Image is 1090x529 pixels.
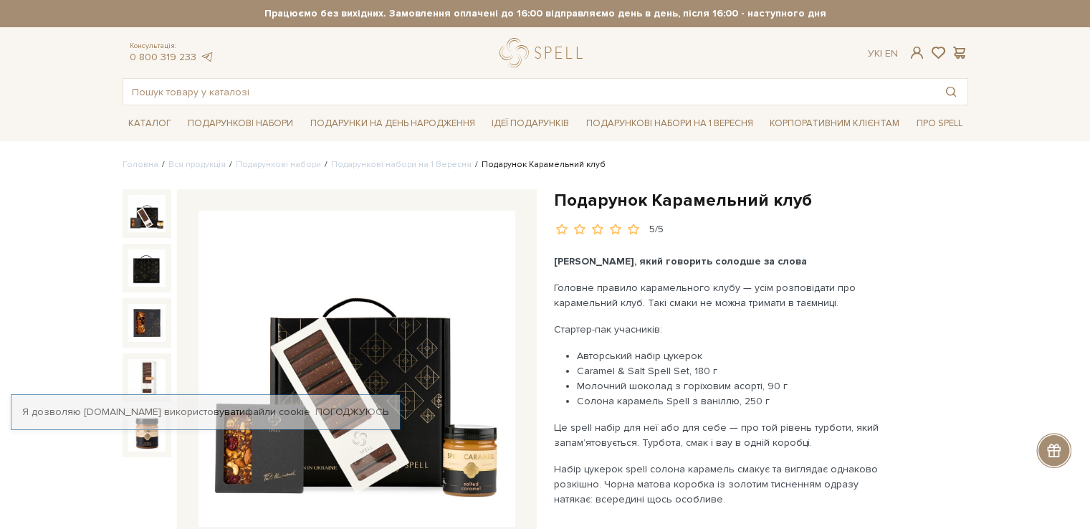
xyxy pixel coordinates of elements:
[123,159,158,170] a: Головна
[200,51,214,63] a: telegram
[472,158,606,171] li: Подарунок Карамельний клуб
[123,7,968,20] strong: Працюємо без вихідних. Замовлення оплачені до 16:00 відправляємо день в день, після 16:00 - насту...
[577,348,890,363] li: Авторський набір цукерок
[554,462,890,507] p: Набір цукерок spell солона карамель смакує та виглядає однаково розкішно. Чорна матова коробка із...
[128,195,166,232] img: Подарунок Карамельний клуб
[580,111,759,135] a: Подарункові набори на 1 Вересня
[554,280,890,310] p: Головне правило карамельного клубу — усім розповідати про карамельний клуб. Такі смаки не можна т...
[911,113,968,135] a: Про Spell
[128,414,166,451] img: Подарунок Карамельний клуб
[486,113,575,135] a: Ідеї подарунків
[554,322,890,337] p: Стартер-пак учасників:
[128,304,166,341] img: Подарунок Карамельний клуб
[577,394,890,409] li: Солона карамель Spell з ваніллю, 250 г
[577,378,890,394] li: Молочний шоколад з горіховим асорті, 90 г
[123,79,934,105] input: Пошук товару у каталозі
[130,51,196,63] a: 0 800 319 233
[499,38,589,67] a: logo
[885,47,898,59] a: En
[764,111,905,135] a: Корпоративним клієнтам
[649,223,664,237] div: 5/5
[880,47,882,59] span: |
[554,420,890,450] p: Це spell набір для неї або для себе — про той рівень турботи, який запам’ятовується. Турбота, сма...
[199,211,515,528] img: Подарунок Карамельний клуб
[245,406,310,418] a: файли cookie
[11,406,400,419] div: Я дозволяю [DOMAIN_NAME] використовувати
[123,113,177,135] a: Каталог
[182,113,299,135] a: Подарункові набори
[168,159,226,170] a: Вся продукція
[305,113,481,135] a: Подарунки на День народження
[315,406,388,419] a: Погоджуюсь
[577,363,890,378] li: Caramel & Salt Spell Set, 180 г
[934,79,967,105] button: Пошук товару у каталозі
[128,249,166,287] img: Подарунок Карамельний клуб
[554,189,968,211] h1: Подарунок Карамельний клуб
[554,255,807,267] b: [PERSON_NAME], який говорить солодше за слова
[868,47,898,60] div: Ук
[130,42,214,51] span: Консультація:
[236,159,321,170] a: Подарункові набори
[128,359,166,396] img: Подарунок Карамельний клуб
[331,159,472,170] a: Подарункові набори на 1 Вересня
